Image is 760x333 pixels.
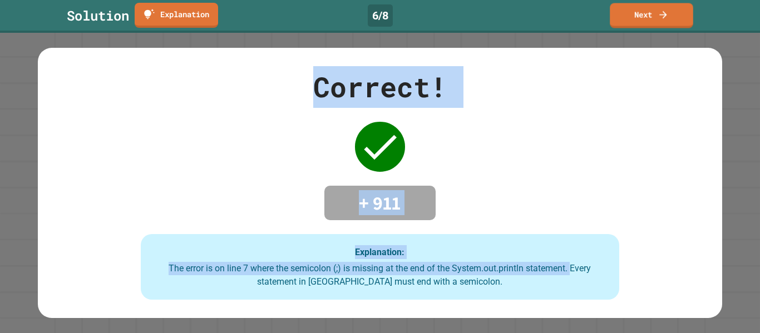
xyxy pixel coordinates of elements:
div: 6 / 8 [368,4,393,27]
a: Explanation [135,3,218,28]
h4: + 911 [335,191,425,215]
div: Solution [67,6,129,26]
div: Correct! [313,66,447,108]
a: Next [610,3,693,28]
div: The error is on line 7 where the semicolon (;) is missing at the end of the System.out.println st... [152,262,609,289]
strong: Explanation: [355,247,404,257]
